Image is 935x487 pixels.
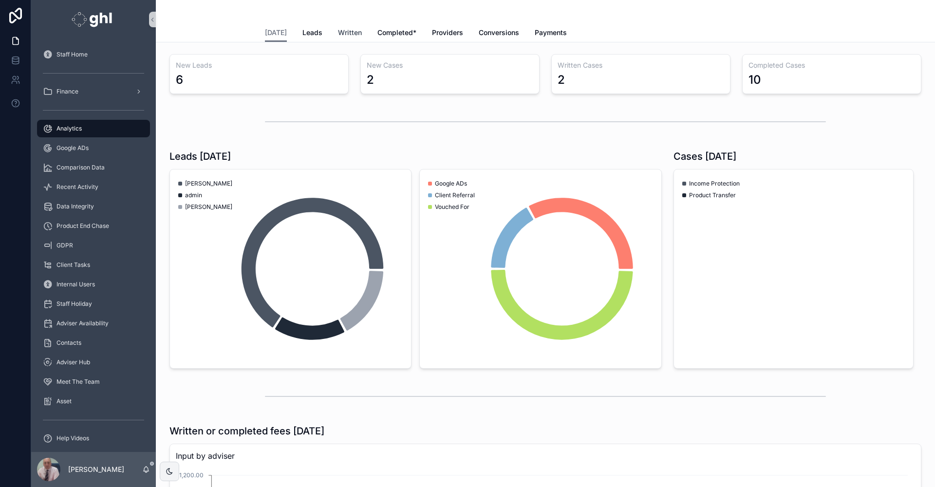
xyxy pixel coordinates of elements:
span: Comparison Data [56,164,105,171]
a: Adviser Hub [37,354,150,371]
span: Adviser Availability [56,319,109,327]
a: Recent Activity [37,178,150,196]
a: Contacts [37,334,150,352]
a: Adviser Availability [37,315,150,332]
div: chart [176,175,405,362]
a: Finance [37,83,150,100]
span: Analytics [56,125,82,132]
a: Data Integrity [37,198,150,215]
span: Google ADs [56,144,89,152]
span: Contacts [56,339,81,347]
a: Google ADs [37,139,150,157]
span: admin [185,191,202,199]
div: 2 [558,72,565,88]
a: Analytics [37,120,150,137]
a: Completed* [377,24,416,43]
span: Adviser Hub [56,358,90,366]
a: Leads [302,24,322,43]
h1: Written or completed fees [DATE] [169,424,324,438]
span: Income Protection [689,180,740,187]
span: Providers [432,28,463,37]
span: Client Tasks [56,261,90,269]
span: Written [338,28,362,37]
span: Staff Holiday [56,300,92,308]
div: 6 [176,72,183,88]
a: Product End Chase [37,217,150,235]
a: Meet The Team [37,373,150,391]
span: Recent Activity [56,183,98,191]
img: App logo [72,12,115,27]
a: Staff Holiday [37,295,150,313]
tspan: £1,200.00 [176,471,204,479]
a: Help Videos [37,430,150,447]
span: [PERSON_NAME] [185,203,232,211]
span: [PERSON_NAME] [185,180,232,187]
span: GDPR [56,242,73,249]
span: Data Integrity [56,203,94,210]
span: Conversions [479,28,519,37]
span: Payments [535,28,567,37]
div: chart [426,175,655,362]
span: Product End Chase [56,222,109,230]
span: Help Videos [56,434,89,442]
span: Input by adviser [176,450,915,462]
span: Client Referral [435,191,475,199]
span: Meet The Team [56,378,100,386]
a: Comparison Data [37,159,150,176]
h1: Leads [DATE] [169,150,231,163]
span: Google ADs [435,180,467,187]
h3: Written Cases [558,60,724,70]
div: scrollable content [31,39,156,452]
div: 2 [367,72,374,88]
span: Asset [56,397,72,405]
a: Client Tasks [37,256,150,274]
div: 10 [748,72,761,88]
a: Staff Home [37,46,150,63]
span: Product Transfer [689,191,736,199]
div: chart [680,175,907,362]
span: Staff Home [56,51,88,58]
h3: New Leads [176,60,342,70]
a: Written [338,24,362,43]
a: Providers [432,24,463,43]
span: Internal Users [56,281,95,288]
a: Asset [37,393,150,410]
span: Leads [302,28,322,37]
a: Payments [535,24,567,43]
h3: New Cases [367,60,533,70]
span: Finance [56,88,78,95]
a: [DATE] [265,24,287,42]
h3: Completed Cases [748,60,915,70]
a: GDPR [37,237,150,254]
span: [DATE] [265,28,287,37]
span: Vouched For [435,203,469,211]
span: Completed* [377,28,416,37]
h1: Cases [DATE] [673,150,736,163]
a: Conversions [479,24,519,43]
p: [PERSON_NAME] [68,465,124,474]
a: Internal Users [37,276,150,293]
